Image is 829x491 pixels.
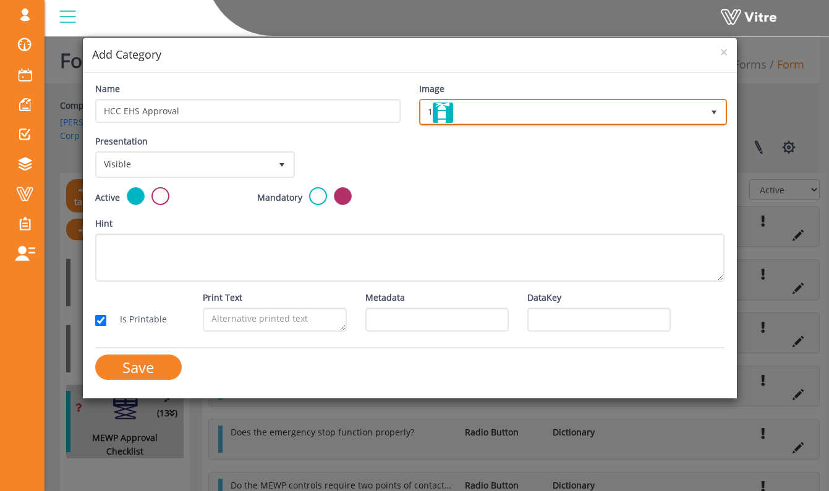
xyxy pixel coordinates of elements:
[720,43,728,61] span: ×
[92,47,728,63] h4: Add Category
[95,217,113,230] label: Hint
[95,135,148,148] label: Presentation
[271,153,293,175] span: select
[703,101,725,123] span: select
[527,291,561,304] label: DataKey
[97,153,271,175] span: Visible
[108,313,167,326] label: Is Printable
[95,191,120,204] label: Active
[95,355,182,380] input: Save
[419,82,444,96] label: Image
[365,291,405,304] label: Metadata
[421,101,703,123] span: 1
[95,82,120,96] label: Name
[257,191,302,204] label: Mandatory
[203,291,242,304] label: Print Text
[720,46,728,59] button: Close
[433,103,453,123] img: WizardIcon1.png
